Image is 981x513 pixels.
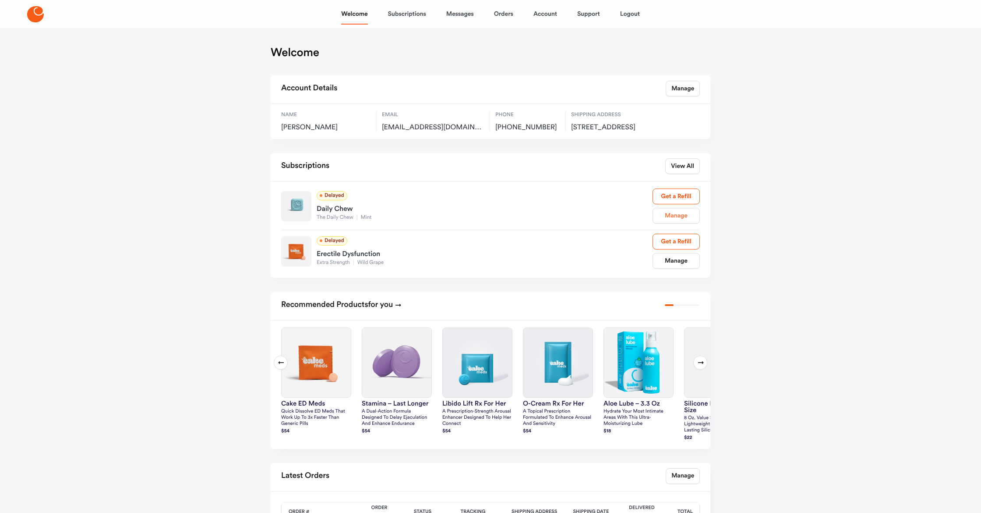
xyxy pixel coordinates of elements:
img: Stamina – Last Longer [362,328,431,397]
h2: Account Details [281,81,337,96]
span: Delayed [317,236,347,246]
span: Wild Grape [353,260,387,265]
a: View All [665,158,700,174]
a: Manage [653,208,700,224]
img: O-Cream Rx for Her [523,328,593,397]
a: Cake ED MedsCake ED MedsQuick dissolve ED Meds that work up to 3x faster than generic pills$54 [281,328,351,435]
h2: Latest Orders [281,468,329,484]
span: jhgrn59@gmail.com [382,123,484,132]
a: Manage [653,253,700,269]
h2: Subscriptions [281,158,329,174]
a: Stamina – Last LongerStamina – Last LongerA dual-action formula designed to delay ejaculation and... [362,328,432,435]
a: Support [577,4,600,25]
a: Erectile DysfunctionExtra StrengthWild Grape [317,246,653,267]
h1: Welcome [271,46,319,60]
p: A topical prescription formulated to enhance arousal and sensitivity [523,409,593,427]
a: Logout [620,4,640,25]
div: Erectile Dysfunction [317,246,653,260]
span: for you [368,301,393,309]
a: Manage [666,81,700,96]
h3: silicone lube – value size [684,400,754,413]
a: Manage [666,468,700,484]
span: Phone [495,111,560,119]
span: Name [281,111,371,119]
h3: Libido Lift Rx For Her [442,400,512,407]
a: Welcome [341,4,367,25]
img: Cake ED Meds [282,328,351,397]
h2: Recommended Products [281,297,402,313]
h3: Cake ED Meds [281,400,351,407]
span: Email [382,111,484,119]
a: silicone lube – value sizesilicone lube – value size8 oz. Value size ultra lightweight, extremely... [684,328,754,442]
a: Subscriptions [388,4,426,25]
strong: $ 22 [684,435,692,440]
h3: Stamina – Last Longer [362,400,432,407]
a: Messages [446,4,474,25]
strong: $ 54 [523,429,531,434]
a: Aloe Lube – 3.3 ozAloe Lube – 3.3 ozHydrate your most intimate areas with this ultra-moisturizing... [603,328,674,435]
span: Delayed [317,191,347,200]
img: Extra Strength [281,236,311,267]
a: Account [533,4,557,25]
a: Get a Refill [653,189,700,204]
p: 8 oz. Value size ultra lightweight, extremely long-lasting silicone formula [684,415,754,434]
span: Mint [357,215,375,220]
span: The Daily Chew [317,215,357,220]
p: Quick dissolve ED Meds that work up to 3x faster than generic pills [281,409,351,427]
img: Aloe Lube – 3.3 oz [604,328,673,397]
a: O-Cream Rx for HerO-Cream Rx for HerA topical prescription formulated to enhance arousal and sens... [523,328,593,435]
a: Get a Refill [653,234,700,249]
a: Orders [494,4,513,25]
img: The Daily Chew [281,191,311,221]
strong: $ 54 [362,429,370,434]
h3: Aloe Lube – 3.3 oz [603,400,674,407]
span: Shipping Address [571,111,665,119]
span: 4317 Lauren Loop NE, Rio Rancho, US, 87124 [571,123,665,132]
span: [PERSON_NAME] [281,123,371,132]
img: silicone lube – value size [685,328,754,397]
div: Daily Chew [317,200,653,214]
img: Libido Lift Rx For Her [443,328,512,397]
a: Libido Lift Rx For HerLibido Lift Rx For HerA prescription-strength arousal enhancer designed to ... [442,328,512,435]
h3: O-Cream Rx for Her [523,400,593,407]
strong: $ 18 [603,429,611,434]
a: Daily ChewThe Daily ChewMint [317,200,653,221]
strong: $ 54 [442,429,451,434]
p: A dual-action formula designed to delay ejaculation and enhance endurance [362,409,432,427]
span: Extra Strength [317,260,353,265]
p: A prescription-strength arousal enhancer designed to help her connect [442,409,512,427]
p: Hydrate your most intimate areas with this ultra-moisturizing lube [603,409,674,427]
strong: $ 54 [281,429,289,434]
span: [PHONE_NUMBER] [495,123,560,132]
